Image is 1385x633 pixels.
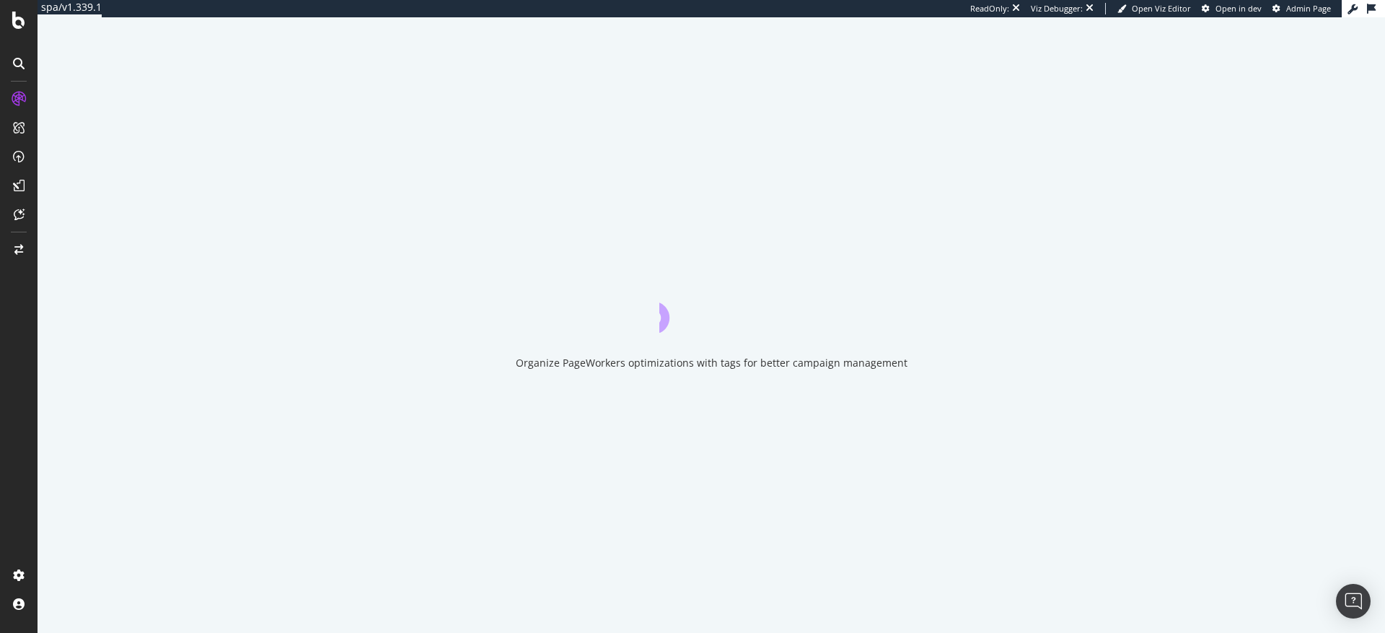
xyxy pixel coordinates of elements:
a: Open in dev [1202,3,1262,14]
div: Viz Debugger: [1031,3,1083,14]
span: Open in dev [1215,3,1262,14]
div: Organize PageWorkers optimizations with tags for better campaign management [516,356,907,370]
span: Open Viz Editor [1132,3,1191,14]
div: Open Intercom Messenger [1336,584,1371,619]
span: Admin Page [1286,3,1331,14]
div: ReadOnly: [970,3,1009,14]
div: animation [659,281,763,333]
a: Admin Page [1272,3,1331,14]
a: Open Viz Editor [1117,3,1191,14]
